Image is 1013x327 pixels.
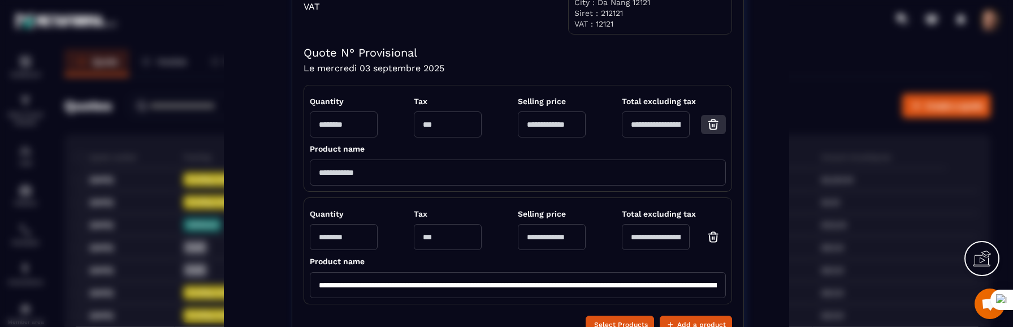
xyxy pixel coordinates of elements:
[975,289,1005,319] a: Mở cuộc trò chuyện
[310,209,378,218] span: Quantity
[622,97,726,106] span: Total excluding tax
[622,209,726,218] span: Total excluding tax
[310,144,365,153] span: Product name
[414,209,482,218] span: Tax
[518,209,586,218] span: Selling price
[304,1,455,12] p: VAT
[518,97,586,106] span: Selling price
[310,97,378,106] span: Quantity
[304,63,732,74] h4: Le mercredi 03 septembre 2025
[414,97,482,106] span: Tax
[310,257,365,266] span: Product name
[574,8,726,19] p: Siret : 212121
[574,19,726,28] p: VAT : 12121
[304,46,732,59] h4: Quote N° Provisional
